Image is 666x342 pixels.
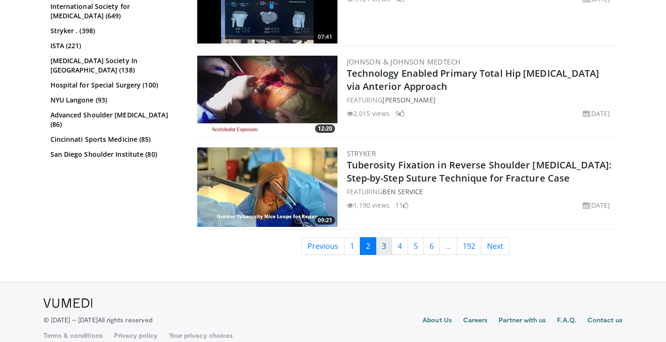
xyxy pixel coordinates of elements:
[392,237,408,255] a: 4
[50,2,179,21] a: International Society for [MEDICAL_DATA] (649)
[301,237,344,255] a: Previous
[315,216,335,225] span: 09:21
[408,237,424,255] a: 5
[50,150,179,159] a: San Diego Shoulder Institute (80)
[347,67,600,93] a: Technology Enabled Primary Total Hip [MEDICAL_DATA] via Anterior Approach
[315,124,335,133] span: 12:20
[43,331,103,340] a: Terms & conditions
[50,41,179,51] a: ISTA (221)
[347,57,461,66] a: Johnson & Johnson MedTech
[347,109,390,118] li: 2,015 views
[423,237,440,255] a: 6
[50,135,179,144] a: Cincinnati Sports Medicine (85)
[347,149,376,158] a: Stryker
[347,159,612,184] a: Tuberosity Fixation in Reverse Shoulder [MEDICAL_DATA]: Step-by-Step Suture Technique for Fractur...
[360,237,376,255] a: 2
[197,147,337,227] a: 09:21
[347,95,614,105] div: FEATURING
[347,200,390,210] li: 1,190 views
[423,315,452,327] a: About Us
[50,56,179,75] a: [MEDICAL_DATA] Society In [GEOGRAPHIC_DATA] (138)
[557,315,576,327] a: F.A.Q.
[499,315,546,327] a: Partner with us
[50,26,179,36] a: Stryker . (398)
[50,110,179,129] a: Advanced Shoulder [MEDICAL_DATA] (86)
[587,315,623,327] a: Contact us
[481,237,509,255] a: Next
[197,56,337,135] a: 12:20
[382,95,435,104] a: [PERSON_NAME]
[382,187,423,196] a: Ben Service
[114,331,158,340] a: Privacy policy
[315,33,335,41] span: 07:41
[457,237,481,255] a: 192
[395,200,408,210] li: 11
[344,237,360,255] a: 1
[395,109,405,118] li: 9
[169,331,233,340] a: Your privacy choices
[43,315,153,325] p: © [DATE] – [DATE]
[43,298,93,308] img: VuMedi Logo
[197,147,337,227] img: 0f82aaa6-ebff-41f2-ae4a-9f36684ef98a.300x170_q85_crop-smart_upscale.jpg
[347,187,614,196] div: FEATURING
[195,237,616,255] nav: Search results pages
[463,315,488,327] a: Careers
[583,109,610,118] li: [DATE]
[197,56,337,135] img: ca0d5772-d6f0-440f-9d9c-544dbf2110f6.300x170_q85_crop-smart_upscale.jpg
[583,200,610,210] li: [DATE]
[98,316,152,324] span: All rights reserved
[50,80,179,90] a: Hospital for Special Surgery (100)
[376,237,392,255] a: 3
[50,95,179,105] a: NYU Langone (93)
